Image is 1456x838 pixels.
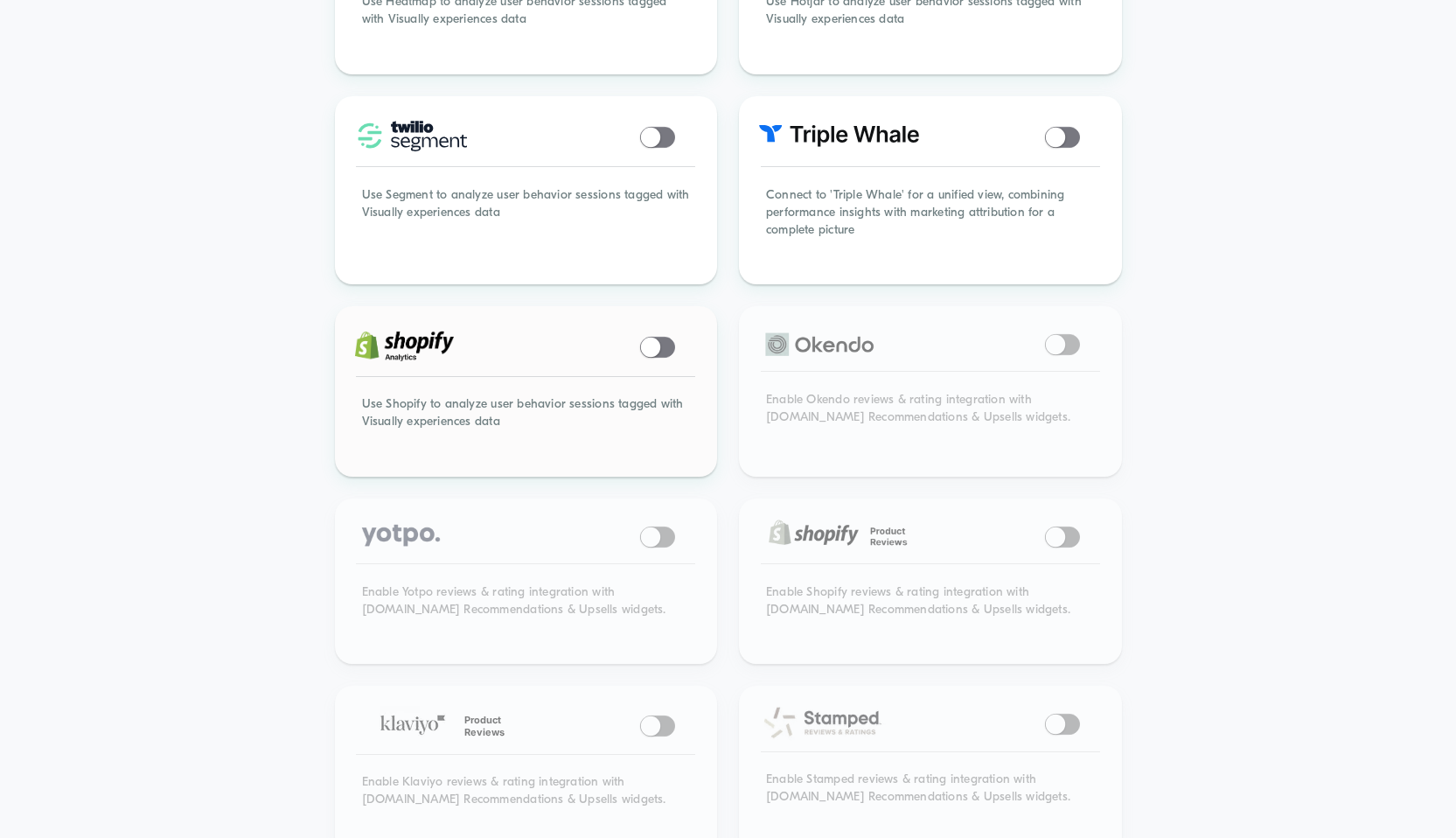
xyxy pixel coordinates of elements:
[338,163,715,282] div: Use Segment to analyze user behavior sessions tagged with Visually experiences data
[355,121,473,151] img: segment
[338,372,715,474] div: Use Shopify to analyze user behavior sessions tagged with Visually experiences data
[355,331,454,361] img: shopify
[742,163,1119,282] div: Connect to 'Triple Whale' for a unified view, combining performance insights with marketing attri...
[759,125,919,147] img: triplewhale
